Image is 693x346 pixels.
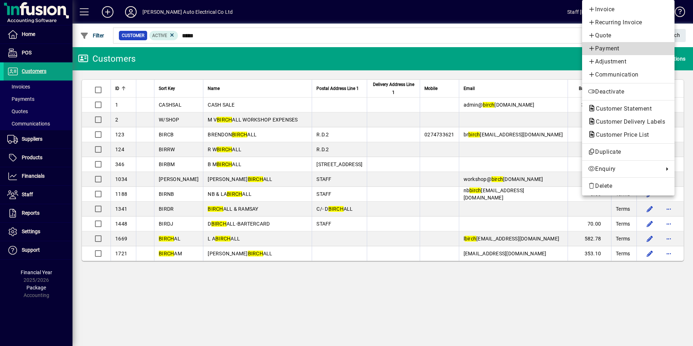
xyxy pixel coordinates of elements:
[582,85,675,98] button: Deactivate customer
[588,148,669,156] span: Duplicate
[588,165,660,173] span: Enquiry
[588,182,669,190] span: Delete
[588,131,653,138] span: Customer Price List
[588,31,669,40] span: Quote
[588,70,669,79] span: Communication
[588,57,669,66] span: Adjustment
[588,105,655,112] span: Customer Statement
[588,118,669,125] span: Customer Delivery Labels
[588,44,669,53] span: Payment
[588,18,669,27] span: Recurring Invoice
[588,5,669,14] span: Invoice
[588,87,669,96] span: Deactivate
